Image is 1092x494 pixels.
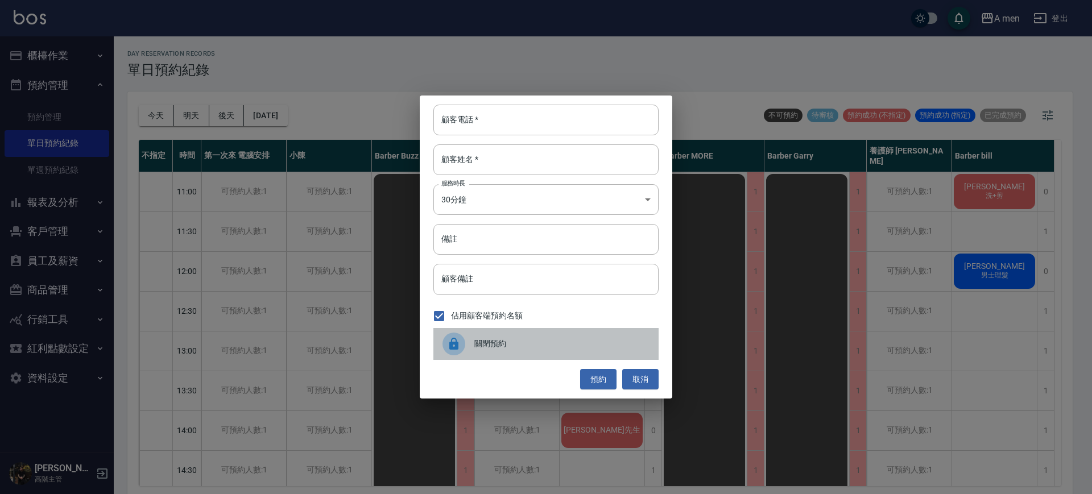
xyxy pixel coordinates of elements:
span: 關閉預約 [474,338,650,350]
button: 取消 [622,369,659,390]
div: 關閉預約 [433,328,659,360]
button: 預約 [580,369,617,390]
div: 30分鐘 [433,184,659,215]
label: 服務時長 [441,179,465,188]
span: 佔用顧客端預約名額 [451,310,523,322]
